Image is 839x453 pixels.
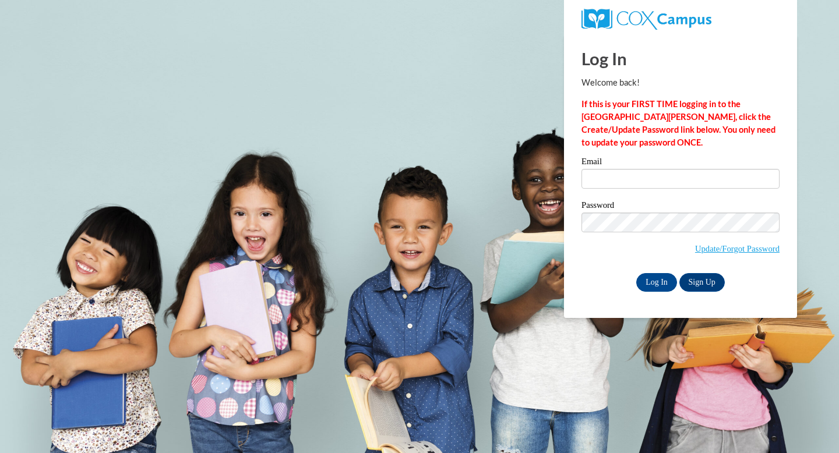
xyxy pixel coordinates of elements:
[581,201,780,213] label: Password
[581,9,711,30] img: COX Campus
[581,157,780,169] label: Email
[679,273,725,292] a: Sign Up
[636,273,677,292] input: Log In
[581,76,780,89] p: Welcome back!
[581,99,775,147] strong: If this is your FIRST TIME logging in to the [GEOGRAPHIC_DATA][PERSON_NAME], click the Create/Upd...
[581,13,711,23] a: COX Campus
[581,47,780,70] h1: Log In
[695,244,780,253] a: Update/Forgot Password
